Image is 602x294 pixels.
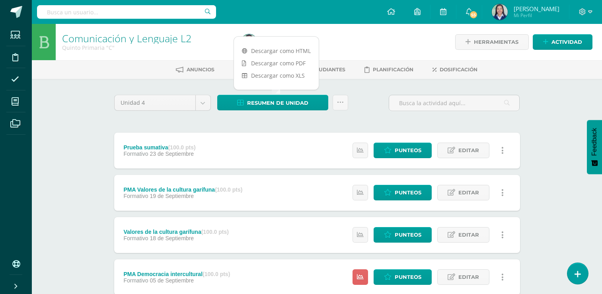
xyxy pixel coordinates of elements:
[440,67,477,73] span: Dosificación
[62,33,232,44] h1: Comunicación y Lenguaje L2
[374,227,432,243] a: Punteos
[309,67,345,73] span: Estudiantes
[458,270,479,284] span: Editar
[469,10,478,19] span: 55
[215,186,242,193] strong: (100.0 pts)
[123,235,148,241] span: Formativo
[187,67,214,73] span: Anuncios
[234,45,319,57] a: Descargar como HTML
[364,63,413,76] a: Planificación
[389,95,519,111] input: Busca la actividad aquí...
[234,57,319,69] a: Descargar como PDF
[458,227,479,242] span: Editar
[203,271,230,277] strong: (100.0 pts)
[591,128,598,156] span: Feedback
[62,31,191,45] a: Comunicación y Lenguaje L2
[123,271,230,277] div: PMA Democracia intercultural
[150,193,194,199] span: 19 de Septiembre
[123,144,195,151] div: Prueba sumativa
[458,143,479,158] span: Editar
[458,185,479,200] span: Editar
[298,63,345,76] a: Estudiantes
[115,95,210,110] a: Unidad 4
[123,277,148,284] span: Formativo
[234,69,319,82] a: Descargar como XLS
[374,269,432,285] a: Punteos
[374,185,432,200] a: Punteos
[123,229,229,235] div: Valores de la cultura garífuna
[123,151,148,157] span: Formativo
[374,143,432,158] a: Punteos
[176,63,214,76] a: Anuncios
[474,35,518,49] span: Herramientas
[62,44,232,51] div: Quinto Primaria 'C'
[492,4,508,20] img: aa46adbeae2c5bf295b4e5bf5615201a.png
[373,67,413,73] span: Planificación
[150,151,194,157] span: 23 de Septiembre
[123,186,242,193] div: PMA Valores de la cultura garífuna
[433,63,477,76] a: Dosificación
[514,12,559,19] span: Mi Perfil
[168,144,195,151] strong: (100.0 pts)
[241,34,257,50] img: aa46adbeae2c5bf295b4e5bf5615201a.png
[150,277,194,284] span: 05 de Septiembre
[533,34,592,50] a: Actividad
[395,143,421,158] span: Punteos
[587,120,602,174] button: Feedback - Mostrar encuesta
[121,95,189,110] span: Unidad 4
[201,229,229,235] strong: (100.0 pts)
[150,235,194,241] span: 18 de Septiembre
[395,185,421,200] span: Punteos
[395,227,421,242] span: Punteos
[551,35,582,49] span: Actividad
[123,193,148,199] span: Formativo
[455,34,529,50] a: Herramientas
[37,5,216,19] input: Busca un usuario...
[514,5,559,13] span: [PERSON_NAME]
[217,95,328,110] a: Resumen de unidad
[395,270,421,284] span: Punteos
[247,96,308,110] span: Resumen de unidad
